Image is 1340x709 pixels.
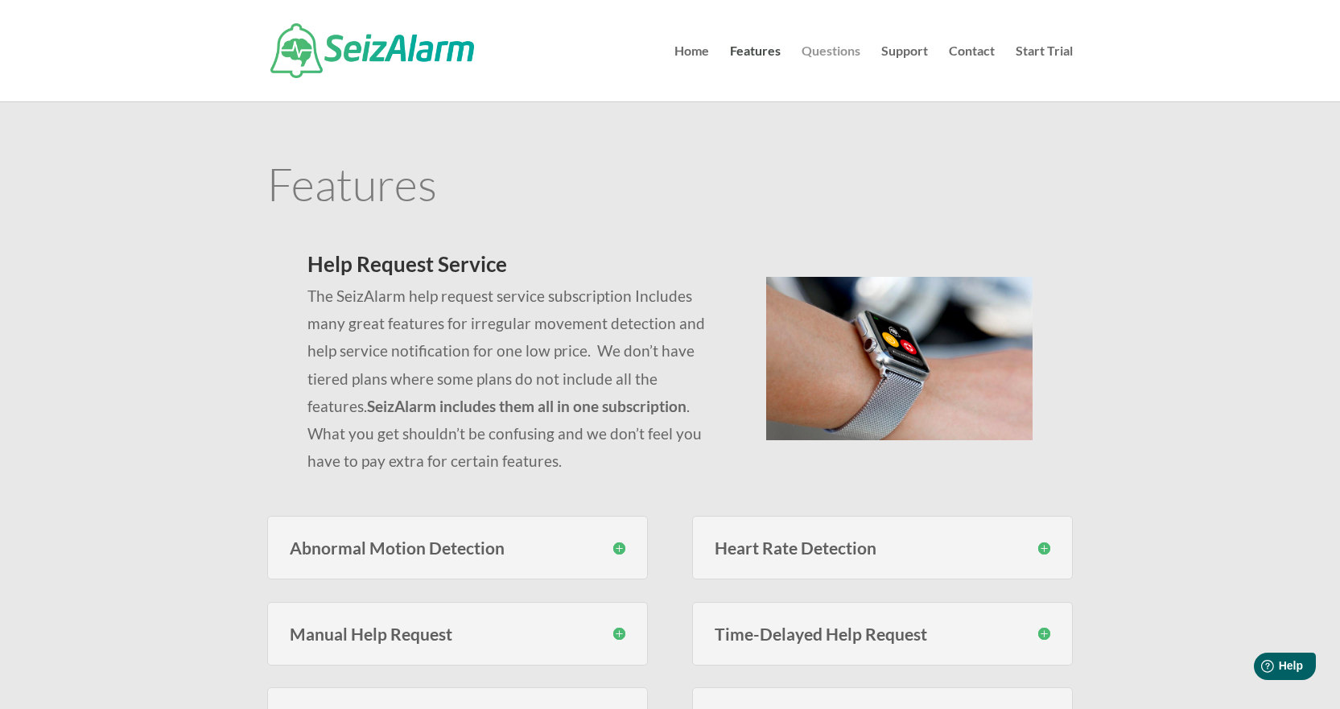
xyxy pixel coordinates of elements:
[270,23,474,78] img: SeizAlarm
[1016,45,1073,101] a: Start Trial
[881,45,928,101] a: Support
[674,45,709,101] a: Home
[307,282,727,475] p: The SeizAlarm help request service subscription Includes many great features for irregular moveme...
[1197,646,1322,691] iframe: Help widget launcher
[949,45,995,101] a: Contact
[290,625,625,642] h3: Manual Help Request
[290,539,625,556] h3: Abnormal Motion Detection
[715,625,1050,642] h3: Time-Delayed Help Request
[715,539,1050,556] h3: Heart Rate Detection
[766,277,1033,440] img: seizalarm-on-wrist
[307,254,727,282] h2: Help Request Service
[267,161,1073,214] h1: Features
[730,45,781,101] a: Features
[367,397,686,415] strong: SeizAlarm includes them all in one subscription
[802,45,860,101] a: Questions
